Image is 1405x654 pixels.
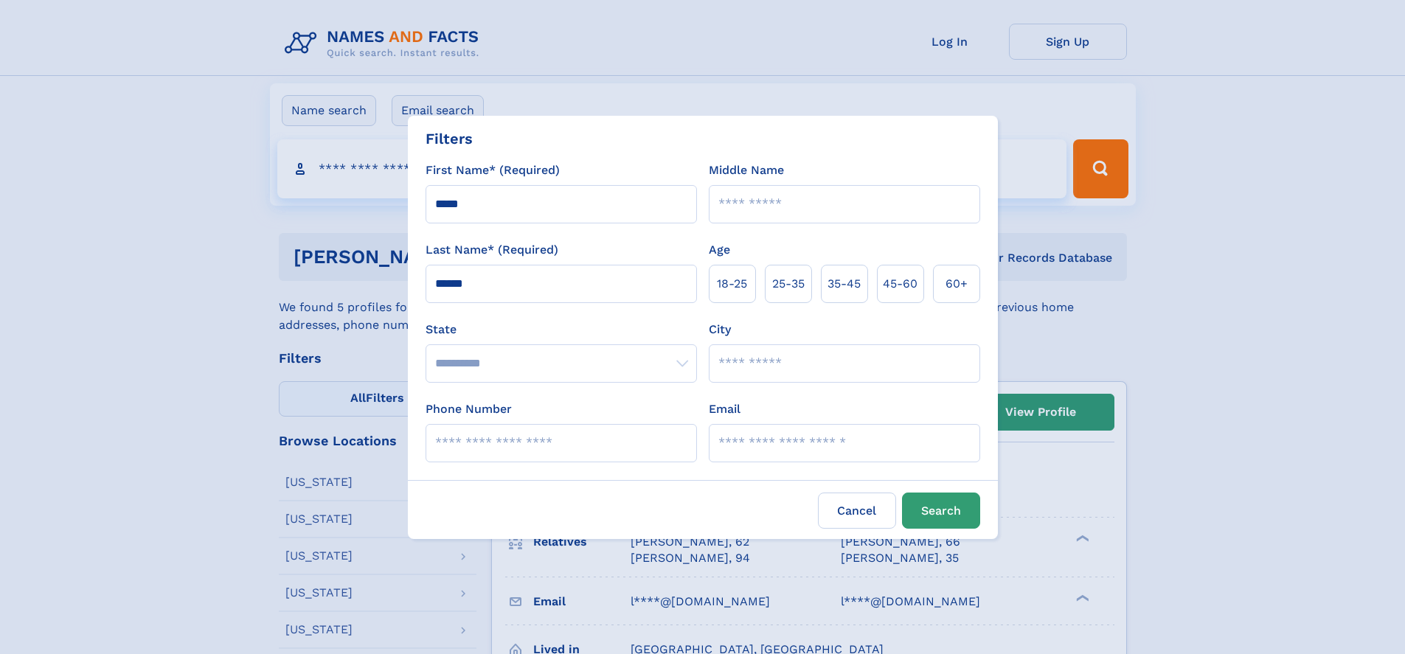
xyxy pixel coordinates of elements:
span: 35‑45 [828,275,861,293]
span: 45‑60 [883,275,917,293]
label: Cancel [818,493,896,529]
label: City [709,321,731,338]
label: Last Name* (Required) [426,241,558,259]
label: State [426,321,697,338]
span: 25‑35 [772,275,805,293]
span: 60+ [946,275,968,293]
label: Age [709,241,730,259]
div: Filters [426,128,473,150]
label: Email [709,400,740,418]
button: Search [902,493,980,529]
label: First Name* (Required) [426,161,560,179]
label: Middle Name [709,161,784,179]
label: Phone Number [426,400,512,418]
span: 18‑25 [717,275,747,293]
